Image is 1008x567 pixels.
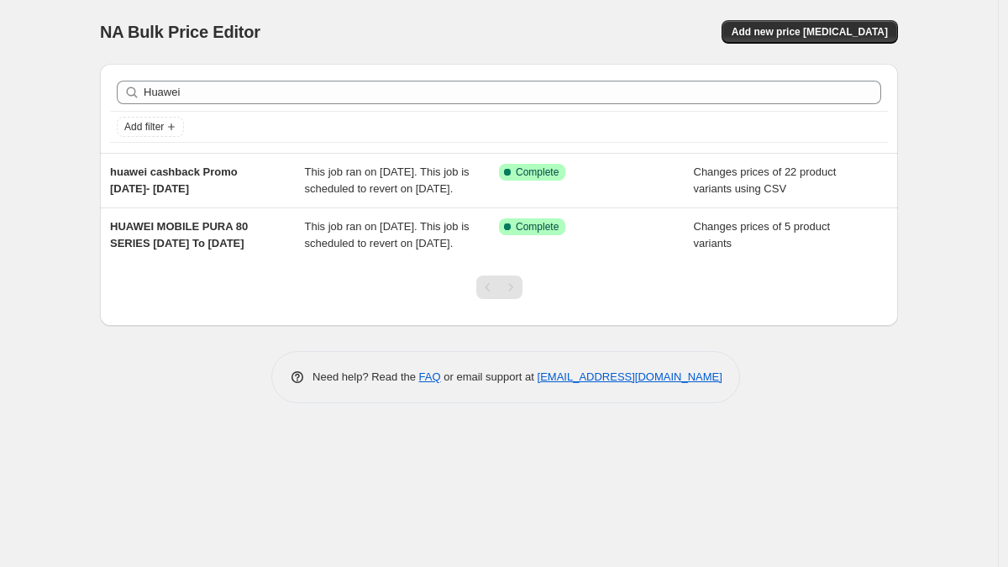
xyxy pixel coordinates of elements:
[694,220,831,249] span: Changes prices of 5 product variants
[124,120,164,134] span: Add filter
[722,20,898,44] button: Add new price [MEDICAL_DATA]
[694,165,837,195] span: Changes prices of 22 product variants using CSV
[117,117,184,137] button: Add filter
[476,276,522,299] nav: Pagination
[100,23,260,41] span: NA Bulk Price Editor
[110,165,238,195] span: huawei cashback Promo [DATE]- [DATE]
[305,165,470,195] span: This job ran on [DATE]. This job is scheduled to revert on [DATE].
[538,370,722,383] a: [EMAIL_ADDRESS][DOMAIN_NAME]
[419,370,441,383] a: FAQ
[516,165,559,179] span: Complete
[441,370,538,383] span: or email support at
[305,220,470,249] span: This job ran on [DATE]. This job is scheduled to revert on [DATE].
[110,220,248,249] span: HUAWEI MOBILE PURA 80 SERIES [DATE] To [DATE]
[312,370,419,383] span: Need help? Read the
[732,25,888,39] span: Add new price [MEDICAL_DATA]
[516,220,559,234] span: Complete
